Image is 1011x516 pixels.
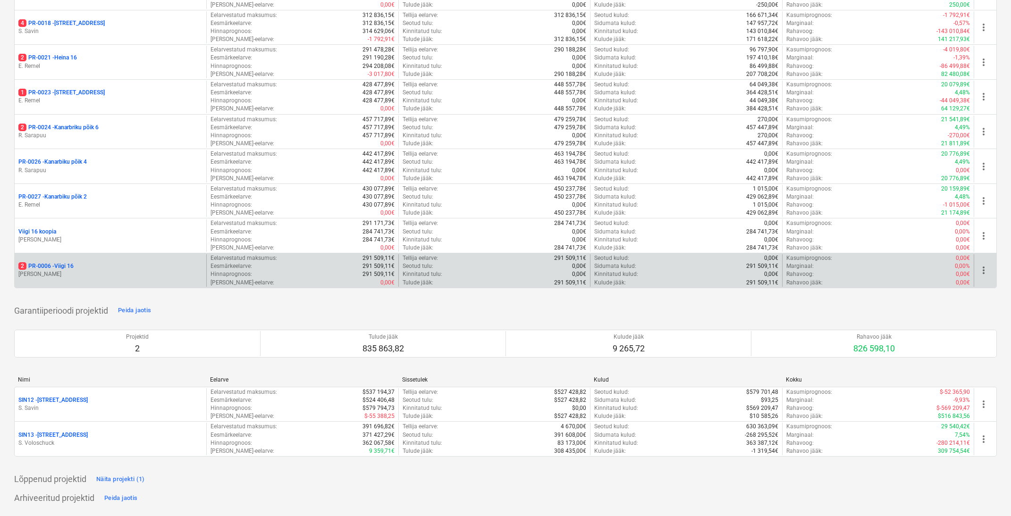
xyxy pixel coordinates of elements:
p: Eesmärkeelarve : [211,262,252,270]
p: 64 049,38€ [750,81,778,89]
button: Peida jaotis [116,303,153,318]
p: Sidumata kulud : [594,262,636,270]
p: Eelarvestatud maksumus : [211,116,277,124]
p: Kasumiprognoos : [786,81,832,89]
p: 479 259,78€ [554,140,586,148]
p: 147 957,72€ [746,19,778,27]
p: 457 717,89€ [362,132,395,140]
p: -44 049,38€ [940,97,970,105]
p: 0,00€ [764,166,778,175]
p: 294 208,08€ [362,62,395,70]
p: Rahavoo jääk : [786,35,823,43]
p: Kinnitatud kulud : [594,201,638,209]
p: 479 259,78€ [554,124,586,132]
div: SIN13 -[STREET_ADDRESS]S. Voloschuck [18,431,202,447]
p: Seotud tulu : [403,54,433,62]
p: Sidumata kulud : [594,124,636,132]
p: SIN12 - [STREET_ADDRESS] [18,396,88,404]
p: Hinnaprognoos : [211,27,252,35]
p: Eelarvestatud maksumus : [211,46,277,54]
p: 428 477,89€ [362,81,395,89]
p: 0,00€ [956,244,970,252]
p: 448 557,78€ [554,105,586,113]
p: Seotud kulud : [594,46,629,54]
p: Seotud tulu : [403,158,433,166]
span: more_vert [978,57,989,68]
p: 64 129,27€ [941,105,970,113]
p: 479 259,78€ [554,116,586,124]
p: Seotud tulu : [403,19,433,27]
span: 2 [18,54,26,61]
p: -1,39% [953,54,970,62]
div: 1PR-0023 -[STREET_ADDRESS]E. Remel [18,89,202,105]
p: 171 618,22€ [746,35,778,43]
p: Eelarvestatud maksumus : [211,150,277,158]
p: Sidumata kulud : [594,89,636,97]
p: Rahavoo jääk : [786,209,823,217]
p: 270,00€ [758,132,778,140]
p: Tellija eelarve : [403,116,438,124]
p: -250,00€ [756,1,778,9]
p: PR-0027 - Kanarbiku põik 2 [18,193,87,201]
p: 457 447,89€ [746,140,778,148]
p: 450 237,78€ [554,185,586,193]
p: 284 741,73€ [554,244,586,252]
p: 4,49% [955,158,970,166]
p: -1 792,91€ [943,11,970,19]
p: E. Remel [18,97,202,105]
p: S. Savin [18,404,202,412]
p: Rahavoog : [786,201,814,209]
p: Tulude jääk : [403,70,433,78]
p: 1 015,00€ [753,185,778,193]
p: 442 417,89€ [362,158,395,166]
p: 0,00€ [572,132,586,140]
p: Sidumata kulud : [594,228,636,236]
p: Eelarvestatud maksumus : [211,185,277,193]
p: PR-0006 - Viigi 16 [18,262,74,270]
span: more_vert [978,91,989,102]
p: 430 077,89€ [362,193,395,201]
span: more_vert [978,161,989,172]
p: Kasumiprognoos : [786,254,832,262]
p: 0,00€ [956,166,970,175]
div: 2PR-0021 -Heina 16E. Remel [18,54,202,70]
p: 0,00€ [572,201,586,209]
p: 21 811,89€ [941,140,970,148]
p: 429 062,89€ [746,193,778,201]
p: Eesmärkeelarve : [211,158,252,166]
p: 0,00€ [572,19,586,27]
p: Eelarvestatud maksumus : [211,219,277,227]
p: [PERSON_NAME]-eelarve : [211,209,274,217]
p: Marginaal : [786,54,814,62]
p: 0,00€ [572,262,586,270]
span: 4 [18,19,26,27]
p: Rahavoog : [786,166,814,175]
p: Hinnaprognoos : [211,270,252,278]
p: 312 836,15€ [362,19,395,27]
p: [PERSON_NAME]-eelarve : [211,1,274,9]
p: -1 015,00€ [943,201,970,209]
p: Rahavoog : [786,27,814,35]
div: PR-0026 -Kanarbiku põik 4R. Sarapuu [18,158,202,174]
p: 291 509,11€ [362,262,395,270]
p: Seotud kulud : [594,81,629,89]
p: 450 237,78€ [554,193,586,201]
p: Hinnaprognoos : [211,236,252,244]
p: 290 188,28€ [554,46,586,54]
p: R. Sarapuu [18,132,202,140]
p: Seotud tulu : [403,262,433,270]
p: E. Remel [18,201,202,209]
p: 384 428,51€ [746,105,778,113]
p: 442 417,89€ [362,166,395,175]
p: 44 049,38€ [750,97,778,105]
span: 1 [18,89,26,96]
p: Rahavoo jääk : [786,175,823,183]
p: Kinnitatud kulud : [594,132,638,140]
p: 207 708,20€ [746,70,778,78]
span: more_vert [978,230,989,241]
p: S. Savin [18,27,202,35]
p: 448 557,78€ [554,89,586,97]
p: 0,00€ [764,219,778,227]
p: 442 417,89€ [746,158,778,166]
p: 20 159,89€ [941,185,970,193]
